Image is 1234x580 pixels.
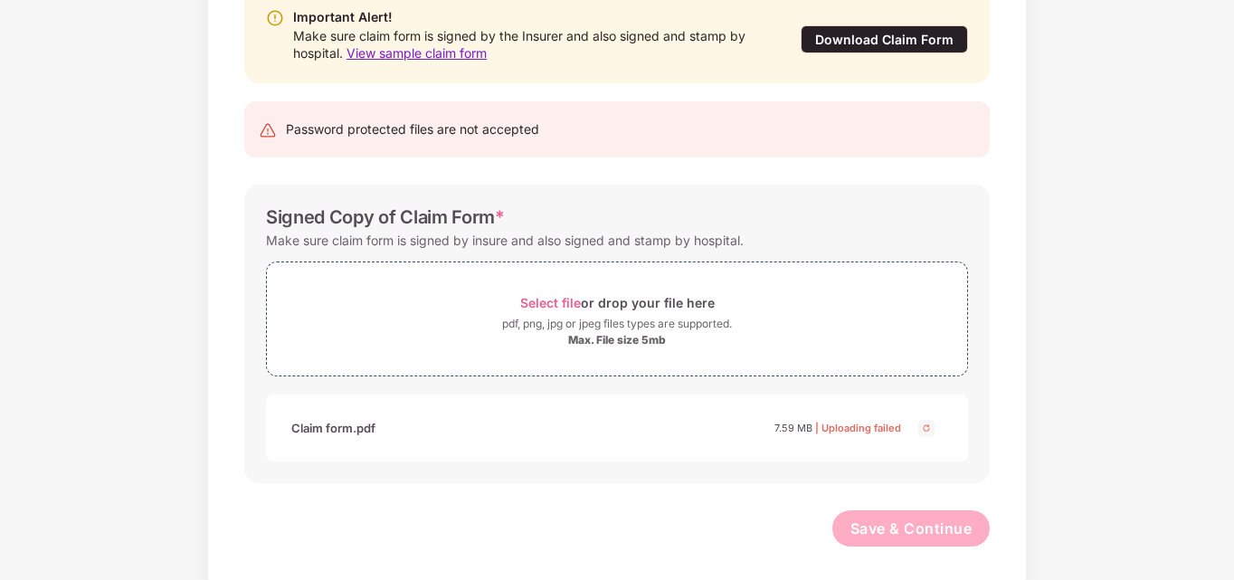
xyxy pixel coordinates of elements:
img: svg+xml;base64,PHN2ZyB4bWxucz0iaHR0cDovL3d3dy53My5vcmcvMjAwMC9zdmciIHdpZHRoPSIyNCIgaGVpZ2h0PSIyNC... [259,121,277,139]
div: or drop your file here [520,290,715,315]
span: View sample claim form [346,45,487,61]
div: Claim form.pdf [291,413,375,443]
button: Save & Continue [832,510,991,547]
div: Max. File size 5mb [568,333,666,347]
div: Signed Copy of Claim Form [266,206,505,228]
span: | Uploading failed [815,422,901,434]
div: pdf, png, jpg or jpeg files types are supported. [502,315,732,333]
div: Make sure claim form is signed by the Insurer and also signed and stamp by hospital. [293,27,764,62]
div: Make sure claim form is signed by insure and also signed and stamp by hospital. [266,228,744,252]
img: svg+xml;base64,PHN2ZyBpZD0iQ3Jvc3MtMjR4MjQiIHhtbG5zPSJodHRwOi8vd3d3LnczLm9yZy8yMDAwL3N2ZyIgd2lkdG... [916,417,937,439]
span: Select fileor drop your file herepdf, png, jpg or jpeg files types are supported.Max. File size 5mb [267,276,967,362]
div: Download Claim Form [801,25,968,53]
div: Password protected files are not accepted [286,119,539,139]
span: 7.59 MB [774,422,812,434]
img: svg+xml;base64,PHN2ZyBpZD0iV2FybmluZ18tXzIweDIwIiBkYXRhLW5hbWU9Ildhcm5pbmcgLSAyMHgyMCIgeG1sbnM9Im... [266,9,284,27]
span: Select file [520,295,581,310]
div: Important Alert! [293,7,764,27]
